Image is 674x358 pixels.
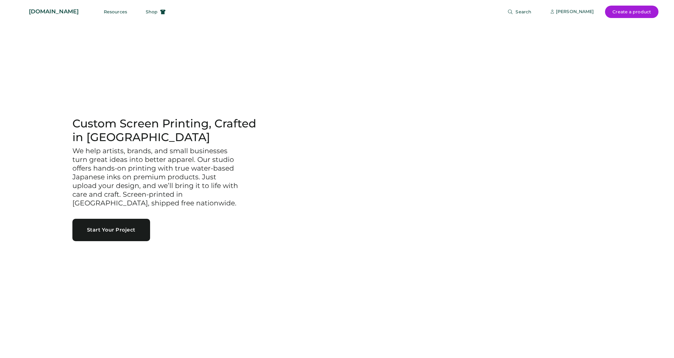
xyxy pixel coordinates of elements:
[96,6,135,18] button: Resources
[29,8,79,16] div: [DOMAIN_NAME]
[72,147,240,208] h3: We help artists, brands, and small businesses turn great ideas into better apparel. Our studio of...
[556,9,594,15] div: [PERSON_NAME]
[138,6,173,18] button: Shop
[500,6,539,18] button: Search
[72,219,150,241] button: Start Your Project
[516,10,531,14] span: Search
[605,6,658,18] button: Create a product
[146,10,158,14] span: Shop
[16,6,26,17] img: Rendered Logo - Screens
[72,117,266,144] h1: Custom Screen Printing, Crafted in [GEOGRAPHIC_DATA]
